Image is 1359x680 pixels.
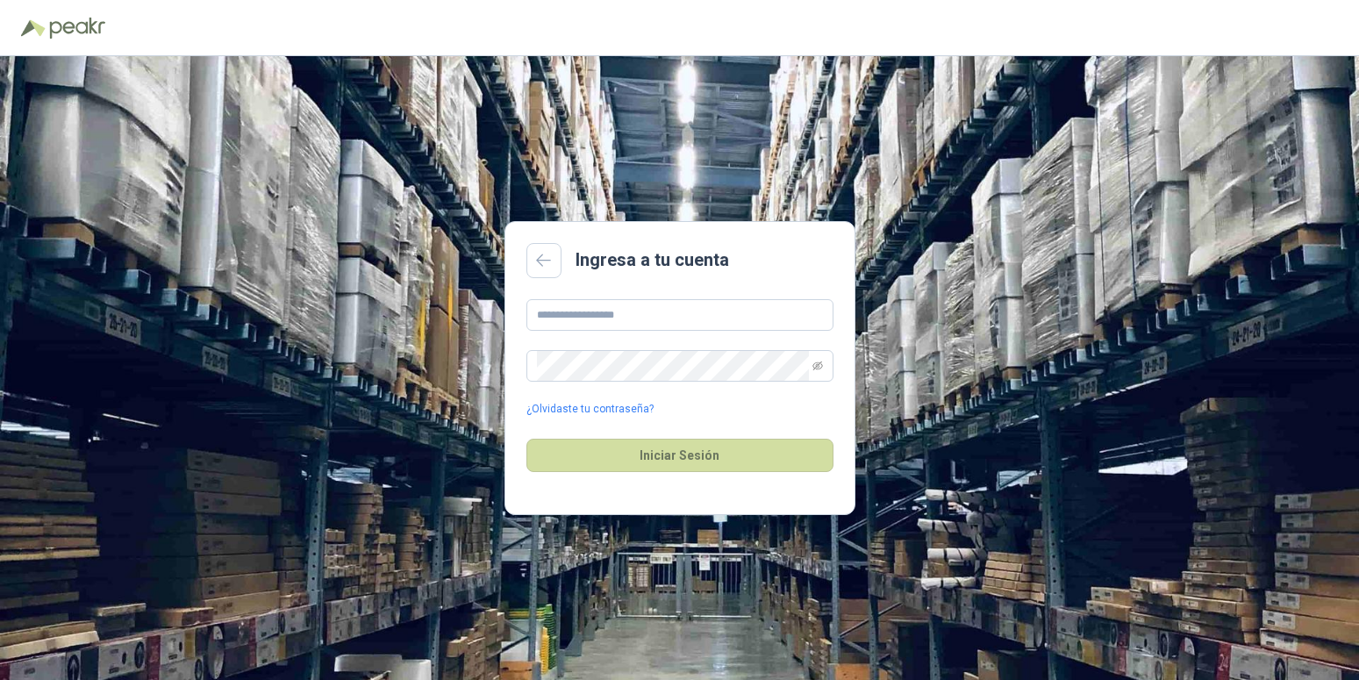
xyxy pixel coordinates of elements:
img: Logo [21,19,46,37]
h2: Ingresa a tu cuenta [576,247,729,274]
span: eye-invisible [812,361,823,371]
img: Peakr [49,18,105,39]
a: ¿Olvidaste tu contraseña? [526,401,654,418]
button: Iniciar Sesión [526,439,833,472]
